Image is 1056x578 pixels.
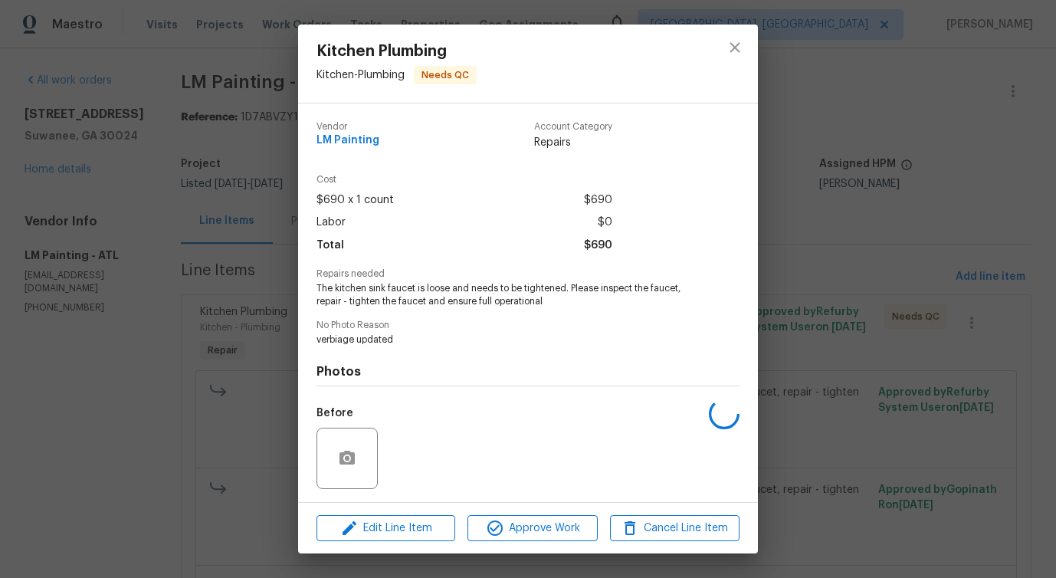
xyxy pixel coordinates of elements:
[316,515,455,542] button: Edit Line Item
[316,235,344,257] span: Total
[316,333,697,346] span: verbiage updated
[316,320,740,330] span: No Photo Reason
[584,189,612,212] span: $690
[415,67,475,83] span: Needs QC
[316,212,346,234] span: Labor
[584,235,612,257] span: $690
[316,269,740,279] span: Repairs needed
[717,29,753,66] button: close
[467,515,597,542] button: Approve Work
[472,519,592,538] span: Approve Work
[321,519,451,538] span: Edit Line Item
[615,519,735,538] span: Cancel Line Item
[534,135,612,150] span: Repairs
[316,122,379,132] span: Vendor
[316,364,740,379] h4: Photos
[316,189,394,212] span: $690 x 1 count
[316,408,353,419] h5: Before
[316,135,379,146] span: LM Painting
[316,175,612,185] span: Cost
[534,122,612,132] span: Account Category
[598,212,612,234] span: $0
[316,70,405,80] span: Kitchen - Plumbing
[610,515,740,542] button: Cancel Line Item
[316,43,477,60] span: Kitchen Plumbing
[316,282,697,308] span: The kitchen sink faucet is loose and needs to be tightened. Please inspect the faucet, repair - t...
